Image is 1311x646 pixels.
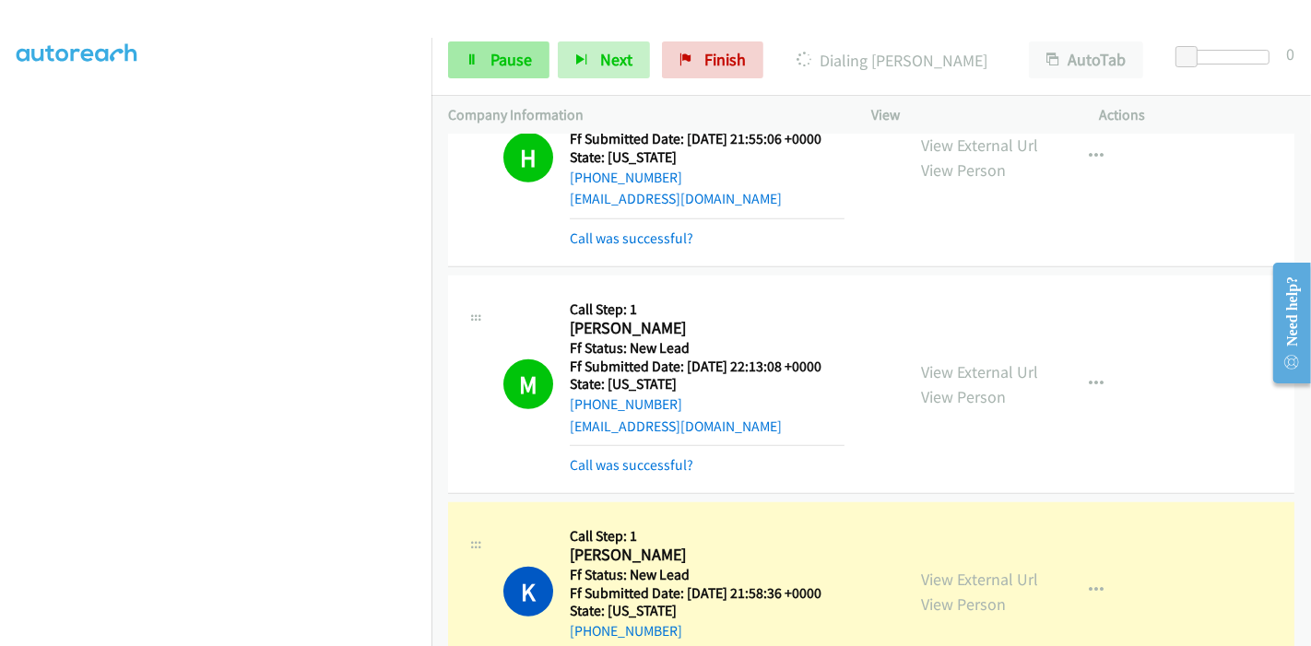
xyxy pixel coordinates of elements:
[1100,104,1295,126] p: Actions
[570,456,693,474] a: Call was successful?
[1286,41,1294,66] div: 0
[921,386,1006,407] a: View Person
[570,169,682,186] a: [PHONE_NUMBER]
[570,148,844,167] h5: State: [US_STATE]
[570,566,844,584] h5: Ff Status: New Lead
[570,375,844,393] h5: State: [US_STATE]
[704,49,746,70] span: Finish
[570,584,844,603] h5: Ff Submitted Date: [DATE] 21:58:36 +0000
[1185,50,1270,65] div: Delay between calls (in seconds)
[503,359,553,409] h1: M
[570,339,844,358] h5: Ff Status: New Lead
[1029,41,1143,78] button: AutoTab
[921,159,1006,181] a: View Person
[448,41,549,78] a: Pause
[921,569,1038,590] a: View External Url
[570,527,844,546] h5: Call Step: 1
[570,300,844,319] h5: Call Step: 1
[570,318,844,339] h2: [PERSON_NAME]
[570,358,844,376] h5: Ff Submitted Date: [DATE] 22:13:08 +0000
[788,48,996,73] p: Dialing [PERSON_NAME]
[871,104,1067,126] p: View
[1258,250,1311,396] iframe: Resource Center
[662,41,763,78] a: Finish
[570,229,693,247] a: Call was successful?
[600,49,632,70] span: Next
[558,41,650,78] button: Next
[570,417,782,435] a: [EMAIL_ADDRESS][DOMAIN_NAME]
[921,361,1038,382] a: View External Url
[570,190,782,207] a: [EMAIL_ADDRESS][DOMAIN_NAME]
[503,133,553,182] h1: H
[448,104,838,126] p: Company Information
[570,545,844,566] h2: [PERSON_NAME]
[490,49,532,70] span: Pause
[570,130,844,148] h5: Ff Submitted Date: [DATE] 21:55:06 +0000
[570,602,844,620] h5: State: [US_STATE]
[921,593,1006,615] a: View Person
[570,395,682,413] a: [PHONE_NUMBER]
[503,567,553,617] h1: K
[570,622,682,640] a: [PHONE_NUMBER]
[921,135,1038,156] a: View External Url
